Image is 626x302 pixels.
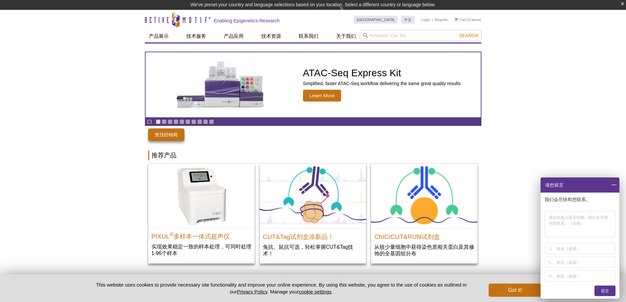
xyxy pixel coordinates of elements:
[162,119,167,124] a: Go to slide 2
[145,30,173,42] a: 产品展示
[455,16,481,24] li: (0 items)
[299,289,331,294] button: cookie settings
[260,164,366,228] img: CUT&Tag试剂盒添新品！
[168,119,173,124] a: Go to slide 3
[151,230,251,240] h2: PIXUL 多样本一体式超声仪
[179,119,184,124] a: Go to slide 5
[360,30,481,41] input: Keyword, Cat. No.
[455,18,458,21] img: Your Cart
[557,271,614,281] input: 邮箱（必填）
[148,128,184,141] a: 查找经销商
[203,119,208,124] a: Go to slide 9
[185,119,190,124] a: Go to slide 6
[257,30,285,42] a: 技术资源
[303,90,341,102] span: Learn More
[459,33,478,38] span: Search
[148,164,255,263] a: PIXUL Multi-Sample Sonicator PIXUL®多样本一体式超声仪 实现效果稳定一致的样本处理，可同时处理1-96个样本
[421,17,430,22] a: Login
[435,17,448,22] a: Register
[594,286,615,296] div: 提交
[260,164,366,264] a: CUT&Tag试剂盒添新品！ CUT&Tag试剂盒添新品！ 兔抗、鼠抗可选，轻松掌握CUT&Tag技术！
[371,164,477,264] a: ChIC/CUT&RUN Assay Kit ChIC/CUT&RUN试剂盒 从较少量细胞中获得染色质相关蛋白及其修饰的全基因组分布
[146,52,481,117] article: ATAC-Seq Express Kit
[371,164,477,228] img: ChIC/CUT&RUN Assay Kit
[303,68,461,78] h2: ATAC-Seq Express Kit
[374,244,474,257] p: 从较少量细胞中获得染色质相关蛋白及其修饰的全基因组分布
[557,257,614,267] input: 电话（必填）
[374,230,474,240] h2: ChIC/CUT&RUN试剂盒
[263,230,363,240] h2: CUT&Tag试剂盒添新品！
[85,281,478,295] p: This website uses cookies to provide necessary site functionality and improve your online experie...
[295,30,322,42] a: 联系我们
[354,16,398,24] a: [GEOGRAPHIC_DATA]
[401,16,415,24] a: 中文
[156,119,161,124] a: Go to slide 1
[489,284,541,297] button: Got it!
[182,30,210,42] a: 技术服务
[432,16,433,24] li: |
[151,243,251,257] p: 实现效果稳定一致的样本处理，可同时处理1-96个样本
[146,52,481,117] a: ATAC-Seq Express Kit ATAC-Seq Express Kit Simplified, faster ATAC-Seq workflow delivering the sam...
[147,119,152,124] a: Toggle autoplay
[197,119,202,124] a: Go to slide 8
[148,151,478,160] h2: 推荐产品
[214,18,280,24] h2: Enabling Epigenetics Research
[457,33,480,38] button: Search
[170,232,174,237] sup: ®
[545,177,564,193] span: 请您留言
[332,30,360,42] a: 关于我们
[263,244,363,257] p: 兔抗、鼠抗可选，轻松掌握CUT&Tag技术！
[339,5,357,20] img: Change Here
[455,17,466,22] a: Cart
[174,119,178,124] a: Go to slide 4
[545,197,617,202] p: 我们会尽快和您联系。
[148,164,255,228] img: PIXUL Multi-Sample Sonicator
[209,119,214,124] a: Go to slide 10
[220,30,247,42] a: 产品应用
[191,119,196,124] a: Go to slide 7
[303,81,461,86] p: Simplified, faster ATAC-Seq workflow delivering the same great quality results
[237,289,267,294] a: Privacy Policy
[557,243,614,254] input: 姓名（必填）
[167,60,275,110] img: ATAC-Seq Express Kit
